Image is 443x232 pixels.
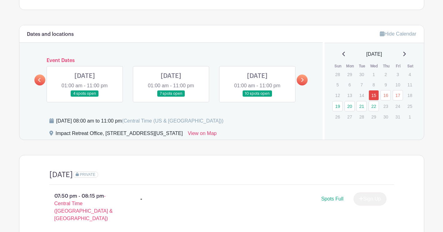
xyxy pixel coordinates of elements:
[393,90,403,100] a: 17
[45,58,297,64] h6: Event Dates
[393,101,403,111] p: 24
[332,80,343,89] p: 5
[356,101,367,111] a: 21
[49,170,73,179] h4: [DATE]
[369,80,379,89] p: 8
[122,118,224,123] span: (Central Time (US & [GEOGRAPHIC_DATA]))
[332,101,343,111] a: 19
[404,63,416,69] th: Sat
[393,70,403,79] p: 3
[380,31,416,36] a: Hide Calendar
[332,63,344,69] th: Sun
[345,80,355,89] p: 6
[405,70,415,79] p: 4
[356,63,368,69] th: Tue
[369,90,379,100] a: 15
[405,80,415,89] p: 11
[405,90,415,100] p: 18
[356,90,367,100] p: 14
[393,80,403,89] p: 10
[332,70,343,79] p: 28
[392,63,405,69] th: Fri
[369,101,379,111] a: 22
[356,80,367,89] p: 7
[345,70,355,79] p: 29
[369,70,379,79] p: 1
[366,51,382,58] span: [DATE]
[368,63,380,69] th: Wed
[56,130,183,140] div: Impact Retreat Office, [STREET_ADDRESS][US_STATE]
[380,101,391,111] p: 23
[345,90,355,100] p: 13
[321,196,343,201] span: Spots Full
[27,31,74,37] h6: Dates and locations
[344,63,356,69] th: Mon
[380,90,391,100] a: 16
[356,70,367,79] p: 30
[380,70,391,79] p: 2
[380,63,392,69] th: Thu
[405,112,415,122] p: 1
[332,112,343,122] p: 26
[54,193,113,221] span: - Central Time ([GEOGRAPHIC_DATA] & [GEOGRAPHIC_DATA])
[356,112,367,122] p: 28
[345,112,355,122] p: 27
[188,130,217,140] a: View on Map
[80,172,95,177] span: PRIVATE
[405,101,415,111] p: 25
[345,101,355,111] a: 20
[393,112,403,122] p: 31
[380,80,391,89] p: 9
[380,112,391,122] p: 30
[140,195,142,203] div: -
[56,117,224,125] div: [DATE] 08:00 am to 11:00 pm
[332,90,343,100] p: 12
[369,112,379,122] p: 29
[39,190,131,225] p: 07:50 pm - 08:15 pm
